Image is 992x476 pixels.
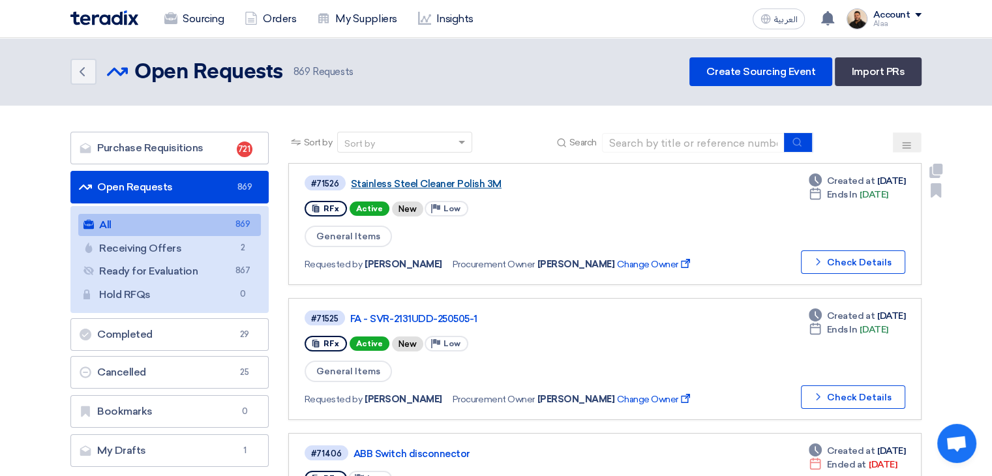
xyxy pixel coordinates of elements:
button: Check Details [801,250,905,274]
span: 869 [237,181,252,194]
span: 29 [237,328,252,341]
img: MAA_1717931611039.JPG [847,8,867,29]
div: New [392,201,423,216]
a: Purchase Requisitions721 [70,132,269,164]
span: [PERSON_NAME] [365,258,442,271]
a: My Suppliers [307,5,407,33]
div: #71526 [311,179,339,188]
a: Cancelled25 [70,356,269,389]
div: [DATE] [809,188,888,201]
h2: Open Requests [134,59,283,85]
span: Change Owner [617,258,692,271]
a: All [78,214,261,236]
span: Requested by [305,393,362,406]
span: Ended at [827,458,866,471]
span: Change Owner [617,393,692,406]
span: RFx [323,204,339,213]
span: [PERSON_NAME] [537,393,615,406]
a: Insights [408,5,484,33]
span: RFx [323,339,339,348]
div: #71525 [311,314,338,323]
span: 869 [235,218,250,231]
div: [DATE] [809,323,888,336]
div: [DATE] [809,174,905,188]
span: Ends In [827,323,858,336]
span: 0 [235,288,250,301]
a: Bookmarks0 [70,395,269,428]
span: Sort by [304,136,333,149]
a: My Drafts1 [70,434,269,467]
span: 867 [235,264,250,278]
span: 721 [237,141,252,157]
a: Sourcing [154,5,234,33]
span: Created at [827,444,875,458]
span: Search [569,136,597,149]
a: Completed29 [70,318,269,351]
div: [DATE] [809,444,905,458]
div: New [392,336,423,351]
button: Check Details [801,385,905,409]
div: #71406 [311,449,342,458]
span: [PERSON_NAME] [365,393,442,406]
div: [DATE] [809,458,897,471]
span: Procurement Owner [453,393,535,406]
span: Active [350,336,389,351]
span: General Items [305,226,392,247]
a: Orders [234,5,307,33]
a: ABB Switch disconnector [353,448,680,460]
span: General Items [305,361,392,382]
a: FA - SVR-2131UDD-250505-1 [350,313,676,325]
span: Active [350,201,389,216]
a: Receiving Offers [78,237,261,260]
span: Created at [827,174,875,188]
a: Import PRs [835,57,922,86]
span: [PERSON_NAME] [537,258,615,271]
span: 25 [237,366,252,379]
a: Stainless Steel Cleaner Polish 3M [351,178,677,190]
span: Low [443,339,460,348]
span: 1 [237,444,252,457]
span: 0 [237,405,252,418]
button: العربية [753,8,805,29]
input: Search by title or reference number [602,133,785,153]
a: Hold RFQs [78,284,261,306]
div: [DATE] [809,309,905,323]
span: 2 [235,241,250,255]
span: Requests [293,65,353,80]
span: Low [443,204,460,213]
a: Create Sourcing Event [689,57,832,86]
a: Open Requests869 [70,171,269,203]
div: Open chat [937,424,976,463]
div: Account [873,10,910,21]
img: Teradix logo [70,10,138,25]
span: Created at [827,309,875,323]
div: Sort by [344,137,375,151]
div: Alaa [873,20,922,27]
span: 869 [293,66,310,78]
span: Ends In [827,188,858,201]
a: Ready for Evaluation [78,260,261,282]
span: Procurement Owner [453,258,535,271]
span: العربية [774,15,797,24]
span: Requested by [305,258,362,271]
